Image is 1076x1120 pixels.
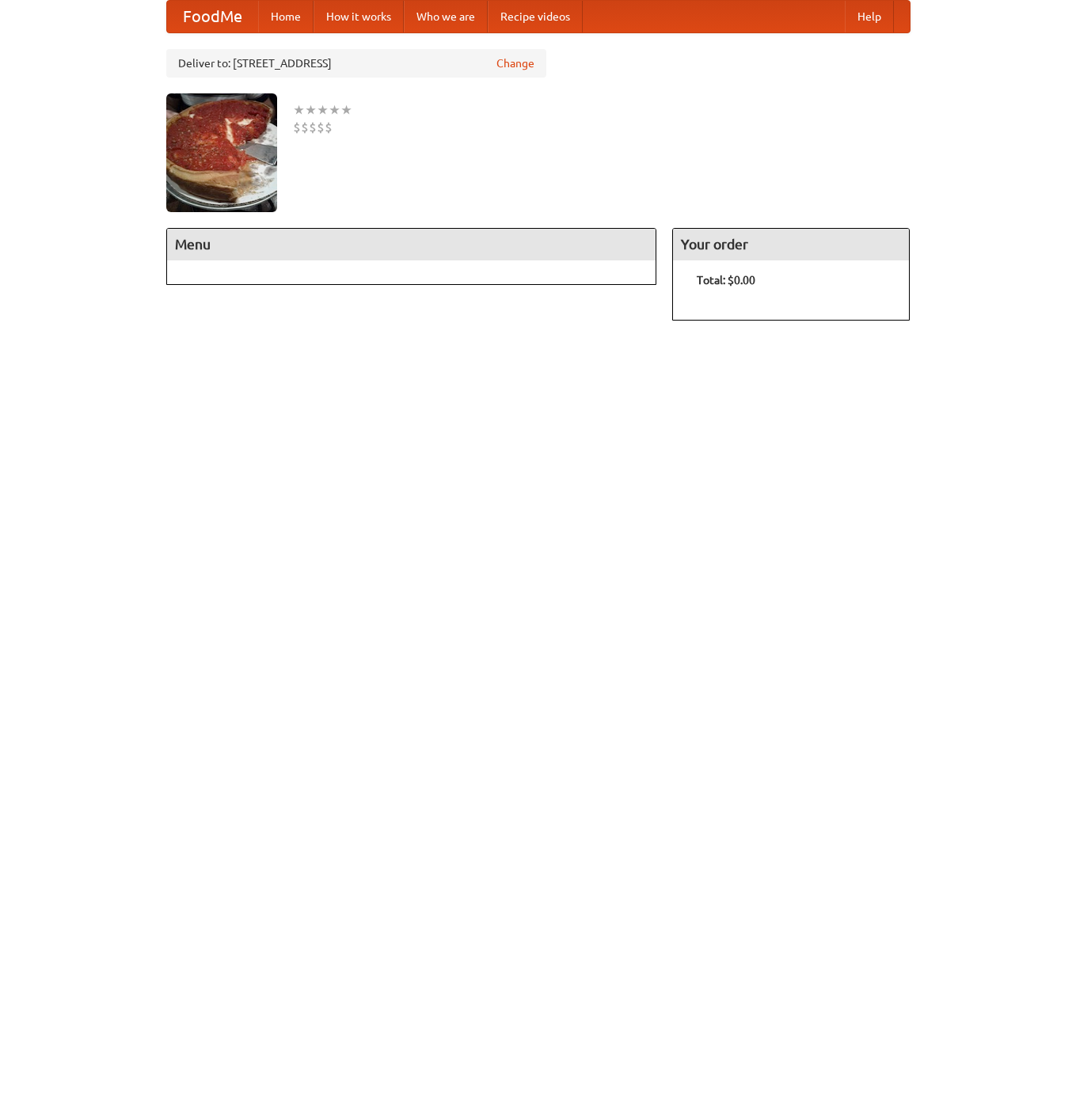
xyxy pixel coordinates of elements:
li: ★ [340,101,352,119]
a: Home [258,1,314,32]
li: ★ [329,101,340,119]
li: ★ [317,101,329,119]
a: Help [845,1,894,32]
a: How it works [314,1,404,32]
b: Total: $0.00 [697,274,755,287]
a: Recipe videos [488,1,583,32]
h4: Menu [167,229,656,260]
li: ★ [293,101,305,119]
li: $ [293,119,301,136]
div: Deliver to: [STREET_ADDRESS] [166,49,546,78]
a: Change [496,55,534,71]
a: Who we are [404,1,488,32]
li: $ [309,119,317,136]
li: $ [325,119,333,136]
a: FoodMe [167,1,258,32]
img: angular.jpg [166,93,277,212]
li: $ [317,119,325,136]
li: $ [301,119,309,136]
h4: Your order [673,229,909,260]
li: ★ [305,101,317,119]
